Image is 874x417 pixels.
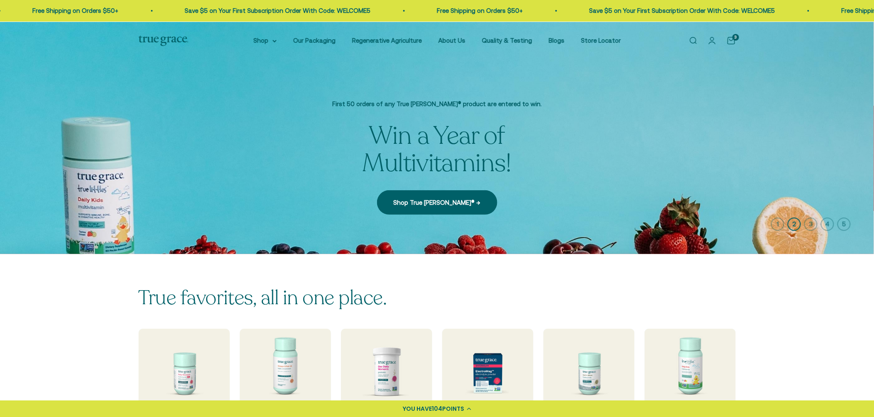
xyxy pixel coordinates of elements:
button: 3 [804,218,818,231]
a: Shop True [PERSON_NAME]® → [377,190,497,214]
button: 5 [837,218,851,231]
a: Quality & Testing [482,37,532,44]
a: Blogs [549,37,565,44]
p: Save $5 on Your First Subscription Order With Code: WELCOME5 [586,6,772,16]
button: 1 [771,218,784,231]
cart-count: 3 [733,34,739,41]
span: 104 [432,405,442,413]
a: Regenerative Agriculture [352,37,422,44]
split-lines: True favorites, all in one place. [139,284,387,311]
span: POINTS [442,405,464,413]
a: Free Shipping on Orders $50+ [29,7,115,14]
span: YOU HAVE [403,405,432,413]
a: Our Packaging [293,37,336,44]
a: Store Locator [581,37,621,44]
p: First 50 orders of any True [PERSON_NAME]® product are entered to win. [300,99,574,109]
a: About Us [438,37,465,44]
p: Save $5 on Your First Subscription Order With Code: WELCOME5 [182,6,368,16]
split-lines: Win a Year of Multivitamins! [363,119,512,180]
button: 4 [821,218,834,231]
a: Free Shipping on Orders $50+ [434,7,520,14]
button: 2 [788,218,801,231]
summary: Shop [253,36,277,46]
